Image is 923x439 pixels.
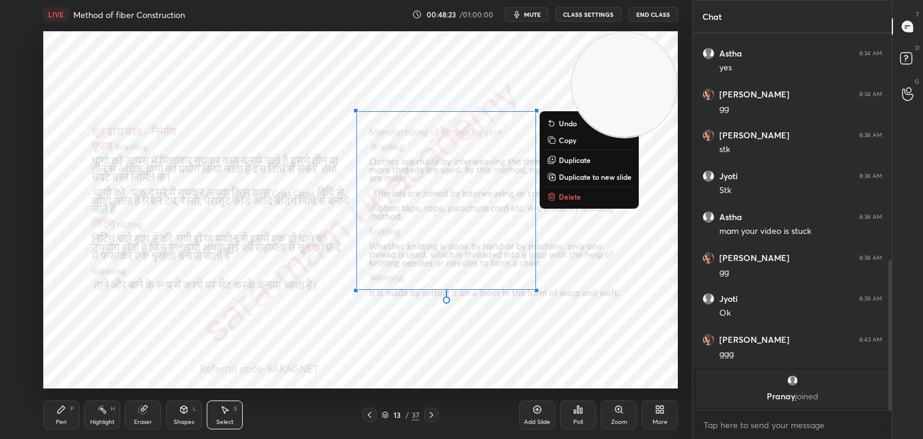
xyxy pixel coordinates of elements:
div: gg [719,266,882,278]
div: Eraser [134,419,152,425]
p: Duplicate [559,155,591,165]
div: LIVE [43,7,69,22]
div: ggg [719,348,882,360]
p: T [916,10,919,19]
div: Stk [719,185,882,197]
div: Shapes [174,419,194,425]
img: default.png [702,170,714,182]
div: Zoom [611,419,627,425]
button: Undo [544,116,634,130]
h6: Jyoti [719,293,738,304]
h6: Jyoti [719,171,738,182]
div: Pen [56,419,67,425]
h4: Method of fiber Construction [73,9,185,20]
h6: [PERSON_NAME] [719,89,790,100]
div: 8:38 AM [859,132,882,139]
div: Highlight [90,419,115,425]
button: Copy [544,133,634,147]
button: Duplicate [544,153,634,167]
div: Select [216,419,234,425]
button: Delete [544,189,634,204]
button: CLASS SETTINGS [555,7,621,22]
h6: [PERSON_NAME] [719,130,790,141]
img: d3dbd91bd44b4b76b9b79bc489302774.jpg [702,88,714,100]
div: 8:43 AM [859,336,882,343]
span: mute [524,10,541,19]
h6: [PERSON_NAME] [719,253,790,263]
p: Copy [559,135,576,145]
img: default.png [702,293,714,305]
div: 13 [391,411,403,419]
h6: [PERSON_NAME] [719,334,790,345]
img: default.png [787,375,799,387]
div: / [406,411,409,419]
button: mute [505,7,548,22]
div: 8:38 AM [859,173,882,180]
h6: Astha [719,212,742,223]
div: L [193,406,196,412]
div: More [653,419,668,425]
div: 8:38 AM [859,213,882,221]
button: Duplicate to new slide [544,170,634,184]
div: Ok [719,307,882,319]
span: joined [795,390,818,402]
p: G [915,77,919,86]
p: Delete [559,192,581,201]
p: D [915,43,919,52]
div: P [70,406,74,412]
div: 37 [412,410,419,420]
div: Poll [573,419,583,425]
div: 8:39 AM [859,295,882,302]
img: default.png [702,211,714,223]
div: 8:34 AM [859,50,882,57]
p: Duplicate to new slide [559,172,632,182]
div: S [234,406,237,412]
div: 8:38 AM [859,254,882,262]
div: Add Slide [524,419,550,425]
div: grid [693,33,892,411]
h6: Astha [719,48,742,59]
img: d3dbd91bd44b4b76b9b79bc489302774.jpg [702,252,714,264]
div: H [111,406,115,412]
button: End Class [629,7,678,22]
img: d3dbd91bd44b4b76b9b79bc489302774.jpg [702,129,714,141]
div: gg [719,103,882,115]
div: stk [719,144,882,156]
img: d3dbd91bd44b4b76b9b79bc489302774.jpg [702,334,714,346]
img: default.png [702,48,714,60]
p: Pranay [703,391,882,401]
div: mam your video is stuck [719,226,882,238]
p: Chat [693,1,731,32]
div: yes [719,62,882,74]
div: 8:34 AM [859,91,882,98]
p: Undo [559,118,577,128]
